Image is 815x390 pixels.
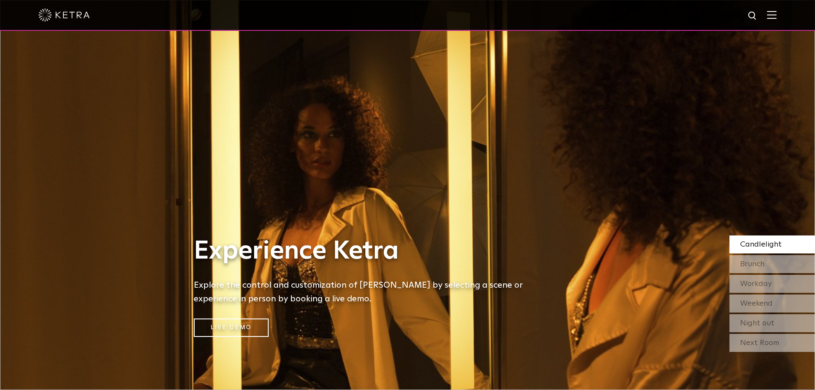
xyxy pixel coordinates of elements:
[194,319,269,337] a: Live Demo
[194,237,536,265] h1: Experience Ketra
[729,334,815,352] div: Next Room
[740,300,773,307] span: Weekend
[740,319,774,327] span: Night out
[194,278,536,306] h5: Explore the control and customization of [PERSON_NAME] by selecting a scene or experience in pers...
[39,9,90,21] img: ketra-logo-2019-white
[767,11,776,19] img: Hamburger%20Nav.svg
[740,241,782,248] span: Candlelight
[740,260,765,268] span: Brunch
[740,280,772,288] span: Workday
[747,11,758,21] img: search icon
